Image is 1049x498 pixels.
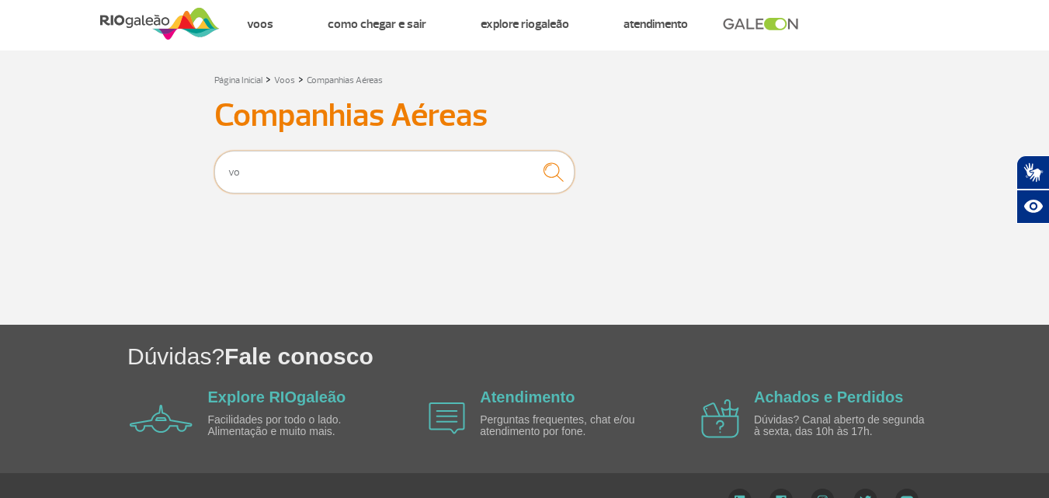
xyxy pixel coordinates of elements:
[214,96,835,135] h3: Companhias Aéreas
[224,343,373,369] span: Fale conosco
[214,75,262,86] a: Página Inicial
[480,388,575,406] a: Atendimento
[1016,155,1049,224] div: Plugin de acessibilidade da Hand Talk.
[214,151,575,193] input: Digite o que procura
[208,388,346,406] a: Explore RIOgaleão
[701,399,739,438] img: airplane icon
[754,414,933,438] p: Dúvidas? Canal aberto de segunda à sexta, das 10h às 17h.
[266,70,271,88] a: >
[1016,190,1049,224] button: Abrir recursos assistivos.
[208,414,387,438] p: Facilidades por todo o lado. Alimentação e muito mais.
[1016,155,1049,190] button: Abrir tradutor de língua de sinais.
[429,402,465,434] img: airplane icon
[623,16,688,32] a: Atendimento
[328,16,426,32] a: Como chegar e sair
[130,405,193,433] img: airplane icon
[307,75,383,86] a: Companhias Aéreas
[274,75,295,86] a: Voos
[754,388,903,406] a: Achados e Perdidos
[127,340,1049,372] h1: Dúvidas?
[298,70,304,88] a: >
[480,414,658,438] p: Perguntas frequentes, chat e/ou atendimento por fone.
[481,16,569,32] a: Explore RIOgaleão
[247,16,273,32] a: Voos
